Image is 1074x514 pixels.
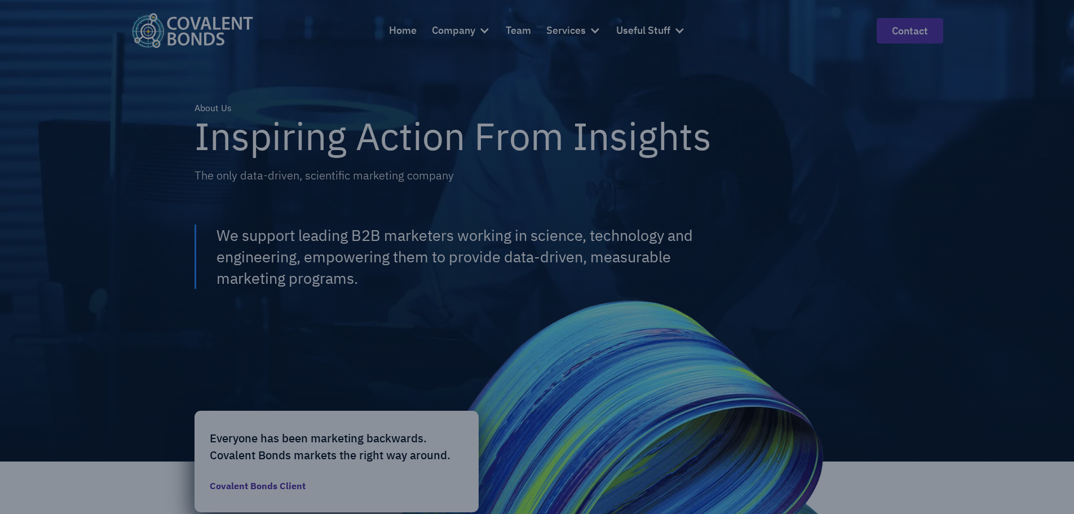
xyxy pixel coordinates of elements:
[210,479,306,493] div: Covalent Bonds Client
[546,15,601,46] div: Services
[195,167,454,184] div: The only data-driven, scientific marketing company
[389,23,417,39] div: Home
[389,15,417,46] a: Home
[546,23,586,39] div: Services
[432,15,490,46] div: Company
[131,13,253,47] img: Covalent Bonds White / Teal Logo
[616,23,670,39] div: Useful Stuff
[131,13,253,47] a: home
[432,23,475,39] div: Company
[195,115,711,157] h1: Inspiring Action From Insights
[506,15,531,46] a: Team
[216,225,742,288] div: We support leading B2B marketers working in science, technology and engineering, empowering them ...
[506,23,531,39] div: Team
[210,430,463,464] p: Everyone has been marketing backwards. Covalent Bonds markets the right way around.
[616,15,686,46] div: Useful Stuff
[195,102,232,115] div: About Us
[877,18,943,43] a: contact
